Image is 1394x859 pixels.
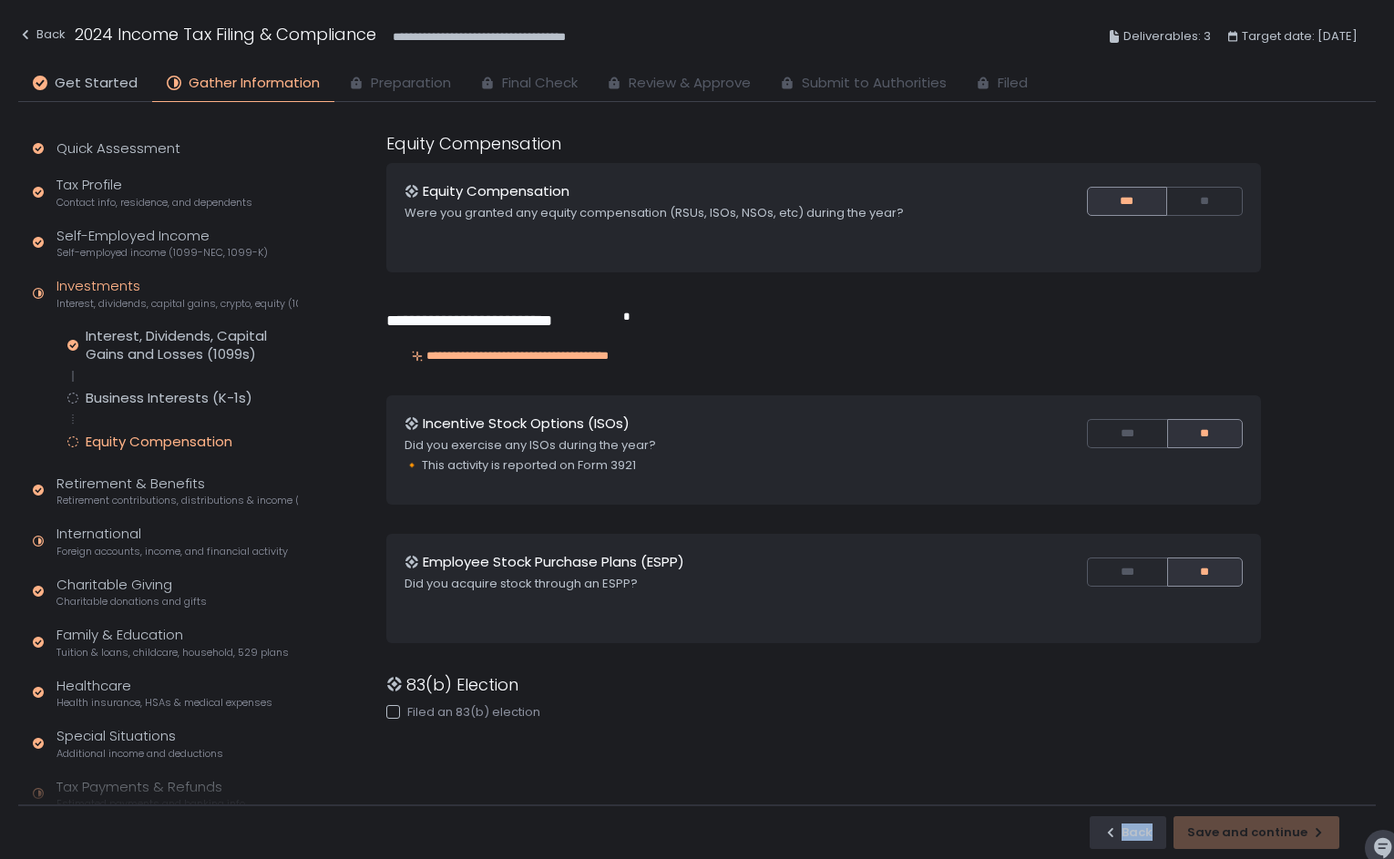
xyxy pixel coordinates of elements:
span: Self-employed income (1099-NEC, 1099-K) [56,246,268,260]
div: International [56,524,288,558]
h1: 83(b) Election [406,672,518,697]
span: Submit to Authorities [802,73,947,94]
span: Foreign accounts, income, and financial activity [56,545,288,558]
h1: Employee Stock Purchase Plans (ESPP) [423,552,684,573]
div: 🔸 This activity is reported on Form 3921 [405,457,1014,474]
span: Review & Approve [629,73,751,94]
span: Retirement contributions, distributions & income (1099-R, 5498) [56,494,298,507]
button: Back [18,22,66,52]
div: Back [18,24,66,46]
div: Interest, Dividends, Capital Gains and Losses (1099s) [86,327,298,363]
span: Gather Information [189,73,320,94]
div: Special Situations [56,726,223,761]
span: Filed [998,73,1028,94]
div: Equity Compensation [86,433,232,451]
span: Health insurance, HSAs & medical expenses [56,696,272,710]
span: Tuition & loans, childcare, household, 529 plans [56,646,289,660]
div: Family & Education [56,625,289,660]
button: Back [1090,816,1166,849]
h1: Equity Compensation [386,131,561,156]
h1: Incentive Stock Options (ISOs) [423,414,630,435]
span: Additional income and deductions [56,747,223,761]
h1: 2024 Income Tax Filing & Compliance [75,22,376,46]
div: Tax Profile [56,175,252,210]
span: Interest, dividends, capital gains, crypto, equity (1099s, K-1s) [56,297,298,311]
span: Estimated payments and banking info [56,797,245,811]
span: Final Check [502,73,578,94]
h1: Equity Compensation [423,181,569,202]
div: Self-Employed Income [56,226,268,261]
div: Investments [56,276,298,311]
span: Deliverables: 3 [1123,26,1211,47]
span: Charitable donations and gifts [56,595,207,608]
div: Charitable Giving [56,575,207,609]
div: Tax Payments & Refunds [56,777,245,812]
div: Quick Assessment [56,138,180,159]
div: Did you exercise any ISOs during the year? [405,437,1014,454]
div: Back [1103,824,1153,841]
div: Business Interests (K-1s) [86,389,252,407]
span: Contact info, residence, and dependents [56,196,252,210]
div: Healthcare [56,676,272,711]
div: Did you acquire stock through an ESPP? [405,576,1014,592]
div: Retirement & Benefits [56,474,298,508]
span: Get Started [55,73,138,94]
span: Preparation [371,73,451,94]
div: Were you granted any equity compensation (RSUs, ISOs, NSOs, etc) during the year? [405,205,1014,221]
span: Target date: [DATE] [1242,26,1358,47]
